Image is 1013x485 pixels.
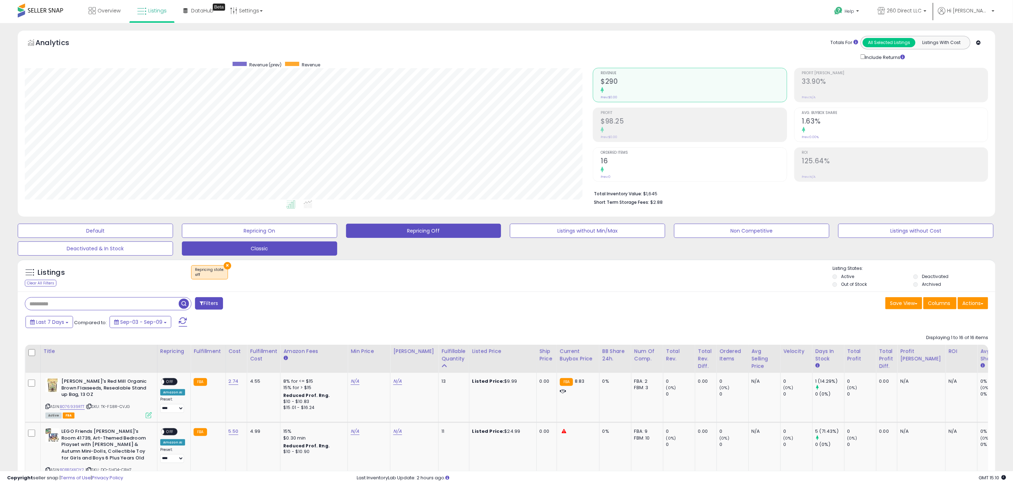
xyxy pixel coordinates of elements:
span: Revenue (prev) [249,62,282,68]
div: Num of Comp. [634,348,660,363]
div: 0 [666,391,695,397]
small: (0%) [666,385,676,391]
b: Reduced Prof. Rng. [283,443,330,449]
span: Revenue [302,62,320,68]
a: Terms of Use [61,474,91,481]
small: FBA [194,428,207,436]
div: 0 [784,391,812,397]
small: (0%) [720,435,730,441]
button: All Selected Listings [863,38,915,47]
h2: $98.25 [601,117,786,127]
div: 0.00 [879,428,892,435]
div: 0 [847,441,876,448]
span: OFF [164,379,176,385]
p: Listing States: [833,265,995,272]
div: 0 (0%) [816,391,844,397]
li: $1,645 [594,189,983,197]
div: 15% [283,428,342,435]
div: 0 [847,391,876,397]
div: $9.99 [472,378,531,385]
div: Displaying 1 to 16 of 16 items [926,334,988,341]
div: 8% for <= $15 [283,378,342,385]
span: $2.88 [650,199,663,206]
b: Listed Price: [472,428,505,435]
small: Prev: $0.00 [601,95,617,99]
small: Prev: N/A [802,175,816,179]
div: 0 [720,378,748,385]
div: N/A [900,378,940,385]
img: 51HYcsfo4zL._SL40_.jpg [45,428,60,442]
div: 0% [980,378,1009,385]
div: $24.99 [472,428,531,435]
small: (0%) [784,435,794,441]
div: 0% [980,428,1009,435]
div: FBA: 9 [634,428,658,435]
small: Amazon Fees. [283,355,288,361]
b: Total Inventory Value: [594,191,642,197]
small: (0%) [847,385,857,391]
div: $10 - $10.90 [283,449,342,455]
div: Fulfillment [194,348,222,355]
button: Filters [195,297,223,310]
span: All listings currently available for purchase on Amazon [45,413,62,419]
h5: Listings [38,268,65,278]
button: Actions [958,297,988,309]
span: Help [845,8,854,14]
small: Days In Stock. [816,363,820,369]
span: Listings [148,7,167,14]
div: Total Rev. Diff. [698,348,714,370]
div: 0% [602,428,626,435]
span: Compared to: [74,319,107,326]
div: Cost [229,348,244,355]
a: N/A [351,378,359,385]
span: Profit [601,111,786,115]
b: LEGO Friends [PERSON_NAME]'s Room 41739, Art-Themed Bedroom Playset with [PERSON_NAME] & Autumn M... [61,428,148,463]
b: Listed Price: [472,378,505,385]
span: FBA [63,413,75,419]
img: 51KEFahNKoL._SL40_.jpg [45,378,60,392]
div: 0% [980,391,1009,397]
button: Columns [923,297,957,309]
span: ROI [802,151,988,155]
div: 0 [720,441,748,448]
span: Overview [98,7,121,14]
small: Avg BB Share. [980,363,985,369]
div: FBA: 2 [634,378,658,385]
div: 13 [441,378,463,385]
div: 0 (0%) [816,441,844,448]
button: Save View [885,297,922,309]
div: 11 [441,428,463,435]
div: 0 [666,428,695,435]
div: off [195,272,224,277]
div: Fulfillable Quantity [441,348,466,363]
div: [PERSON_NAME] [393,348,435,355]
div: 0 [784,428,812,435]
span: DataHub [191,7,213,14]
small: (0%) [980,435,990,441]
div: 0.00 [698,378,711,385]
i: Get Help [834,6,843,15]
a: 2.74 [229,378,239,385]
h2: 1.63% [802,117,988,127]
label: Out of Stock [841,281,867,287]
b: Short Term Storage Fees: [594,199,649,205]
div: Fulfillment Cost [250,348,277,363]
div: N/A [948,428,972,435]
div: 0 [784,441,812,448]
span: OFF [164,429,176,435]
div: Days In Stock [816,348,841,363]
button: Sep-03 - Sep-09 [110,316,171,328]
a: N/A [351,428,359,435]
div: Profit [PERSON_NAME] [900,348,942,363]
div: Last InventoryLab Update: 2 hours ago. [357,475,1006,481]
div: Amazon AI [160,439,185,446]
div: Tooltip anchor [213,4,225,11]
div: Listed Price [472,348,534,355]
div: Title [44,348,154,355]
label: Archived [922,281,941,287]
label: Deactivated [922,273,948,279]
div: seller snap | | [7,475,123,481]
div: N/A [948,378,972,385]
div: N/A [752,378,775,385]
a: 5.50 [229,428,239,435]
